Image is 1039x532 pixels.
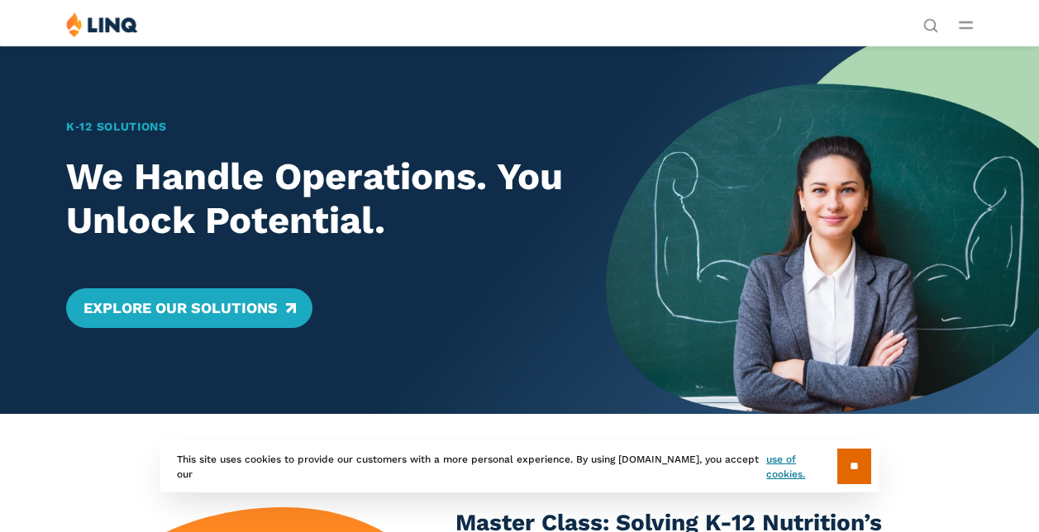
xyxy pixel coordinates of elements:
[66,288,312,328] a: Explore Our Solutions
[923,12,938,31] nav: Utility Navigation
[923,17,938,31] button: Open Search Bar
[959,16,973,34] button: Open Main Menu
[66,12,138,37] img: LINQ | K‑12 Software
[66,118,563,135] h1: K‑12 Solutions
[66,155,563,241] h2: We Handle Operations. You Unlock Potential.
[606,45,1039,414] img: Home Banner
[160,440,879,492] div: This site uses cookies to provide our customers with a more personal experience. By using [DOMAIN...
[766,452,836,482] a: use of cookies.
